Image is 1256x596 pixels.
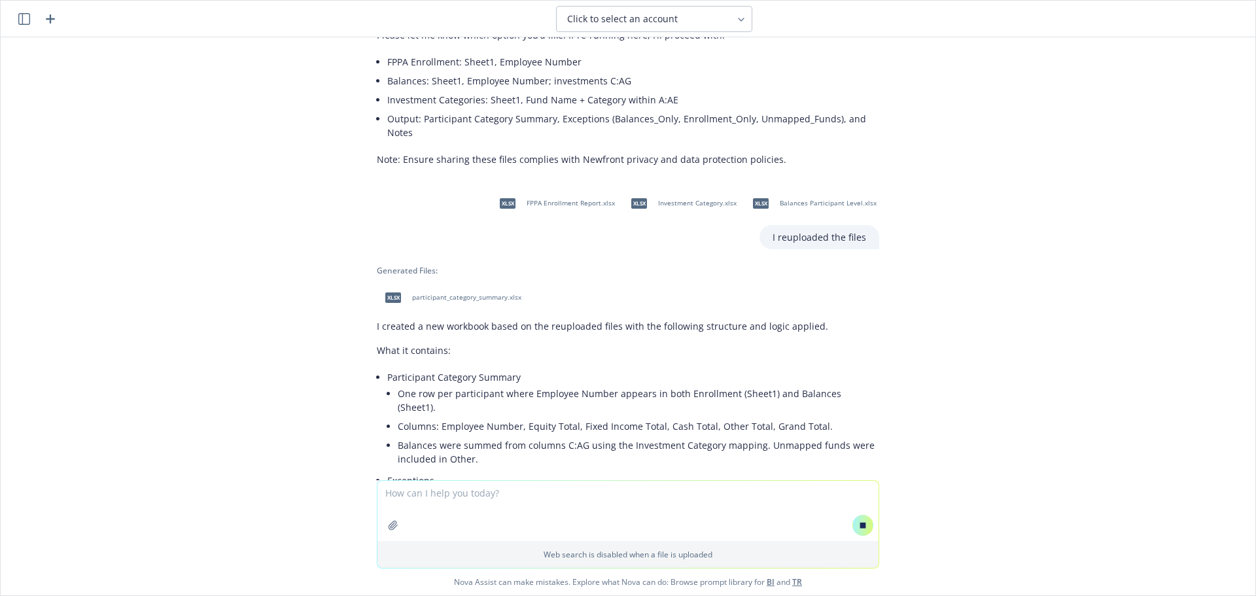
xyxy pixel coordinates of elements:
[631,198,647,208] span: xlsx
[398,384,879,417] li: One row per participant where Employee Number appears in both Enrollment (Sheet1) and Balances (S...
[500,198,515,208] span: xlsx
[377,152,879,166] p: Note: Ensure sharing these files complies with Newfront privacy and data protection policies.
[556,6,752,32] button: Click to select an account
[658,199,737,207] span: Investment Category.xlsx
[792,576,802,587] a: TR
[377,319,879,333] p: I created a new workbook based on the reuploaded files with the following structure and logic app...
[387,370,879,384] p: Participant Category Summary
[527,199,615,207] span: FPPA Enrollment Report.xlsx
[773,230,866,244] p: I reuploaded the files
[377,265,879,276] div: Generated Files:
[387,109,879,142] li: Output: Participant Category Summary, Exceptions (Balances_Only, Enrollment_Only, Unmapped_Funds)...
[753,198,769,208] span: xlsx
[623,187,739,220] div: xlsxInvestment Category.xlsx
[385,549,871,560] p: Web search is disabled when a file is uploaded
[491,187,618,220] div: xlsxFPPA Enrollment Report.xlsx
[387,474,879,487] p: Exceptions
[387,71,879,90] li: Balances: Sheet1, Employee Number; investments C:AG
[377,281,524,314] div: xlsxparticipant_category_summary.xlsx
[744,187,879,220] div: xlsxBalances Participant Level.xlsx
[398,417,879,436] li: Columns: Employee Number, Equity Total, Fixed Income Total, Cash Total, Other Total, Grand Total.
[6,569,1250,595] span: Nova Assist can make mistakes. Explore what Nova can do: Browse prompt library for and
[767,576,775,587] a: BI
[780,199,877,207] span: Balances Participant Level.xlsx
[398,436,879,468] li: Balances were summed from columns C:AG using the Investment Category mapping. Unmapped funds were...
[387,52,879,71] li: FPPA Enrollment: Sheet1, Employee Number
[412,293,521,302] span: participant_category_summary.xlsx
[567,12,678,26] span: Click to select an account
[377,343,879,357] p: What it contains:
[385,292,401,302] span: xlsx
[387,90,879,109] li: Investment Categories: Sheet1, Fund Name + Category within A:AE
